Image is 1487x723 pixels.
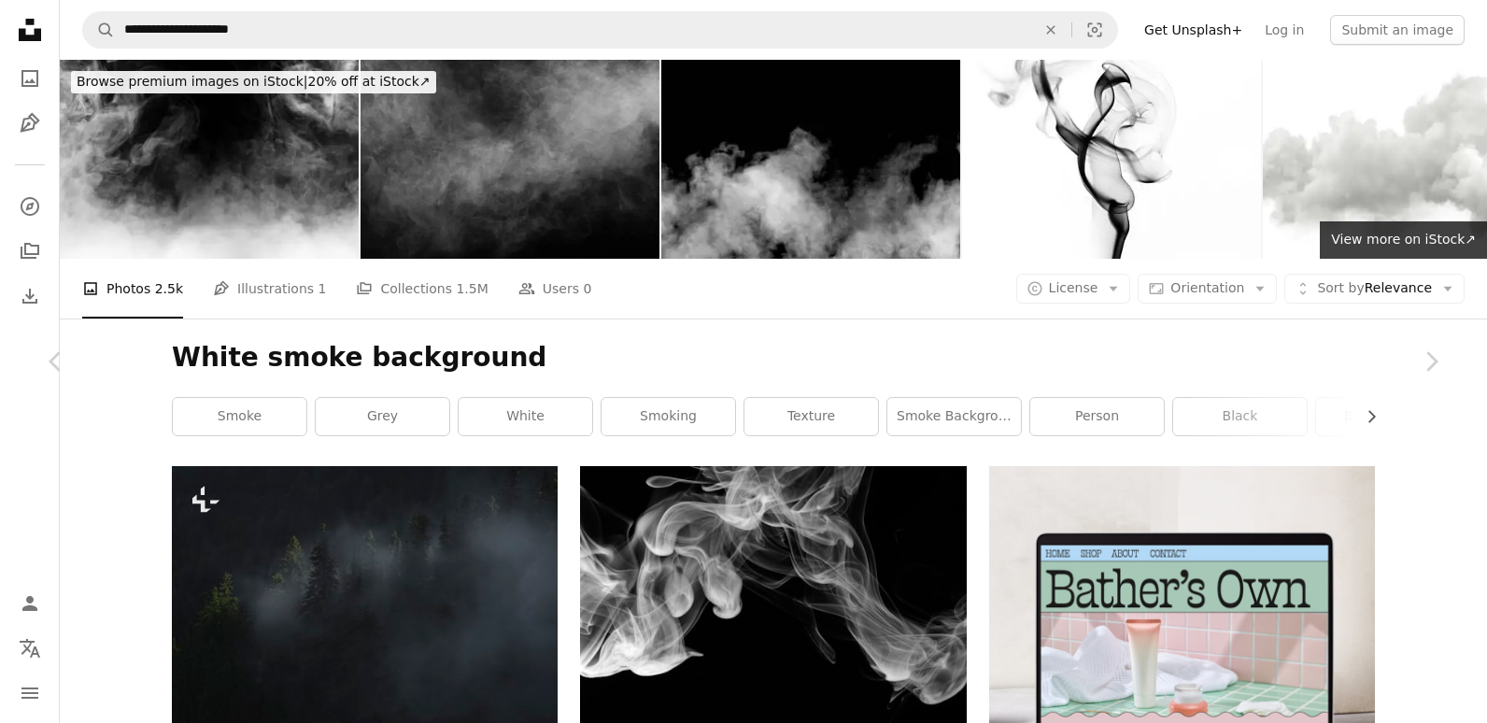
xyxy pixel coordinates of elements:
button: License [1016,274,1131,304]
a: Log in [1253,15,1315,45]
form: Find visuals sitewide [82,11,1118,49]
a: a foggy forest filled with lots of trees [172,586,558,602]
span: Browse premium images on iStock | [77,74,307,89]
span: 1.5M [456,278,488,299]
a: Collections 1.5M [356,259,488,319]
a: Next [1375,272,1487,451]
button: Submit an image [1330,15,1465,45]
img: Smoke Background On Black Background Design Element [60,60,359,259]
a: Users 0 [518,259,592,319]
a: Browse premium images on iStock|20% off at iStock↗ [60,60,447,105]
a: Log in / Sign up [11,585,49,622]
img: White and gray smoke or fog against black background [361,60,659,259]
button: Sort byRelevance [1284,274,1465,304]
a: smoke background [887,398,1021,435]
a: white [459,398,592,435]
button: scroll list to the right [1354,398,1375,435]
img: a foggy forest filled with lots of trees [172,466,558,723]
span: Sort by [1317,280,1364,295]
button: Clear [1030,12,1071,48]
button: Search Unsplash [83,12,115,48]
a: background [1316,398,1450,435]
a: Photos [11,60,49,97]
button: Visual search [1072,12,1117,48]
img: white smoke [580,466,966,723]
a: white smoke [580,586,966,602]
span: 0 [583,278,591,299]
a: Get Unsplash+ [1133,15,1253,45]
h1: White smoke background [172,341,1375,375]
span: View more on iStock ↗ [1331,232,1476,247]
img: A dramatic black and white steam or smoke perfect for artistic backgrounds and design elements [661,60,960,259]
a: View more on iStock↗ [1320,221,1487,259]
button: Language [11,630,49,667]
span: 20% off at iStock ↗ [77,74,431,89]
a: smoke [173,398,306,435]
span: Relevance [1317,279,1432,298]
span: License [1049,280,1098,295]
a: Illustrations 1 [213,259,326,319]
img: Abstract smoke [962,60,1261,259]
a: grey [316,398,449,435]
button: Menu [11,674,49,712]
a: smoking [602,398,735,435]
a: Illustrations [11,105,49,142]
a: person [1030,398,1164,435]
a: black [1173,398,1307,435]
span: 1 [319,278,327,299]
a: Explore [11,188,49,225]
a: texture [744,398,878,435]
span: Orientation [1170,280,1244,295]
button: Orientation [1138,274,1277,304]
a: Collections [11,233,49,270]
